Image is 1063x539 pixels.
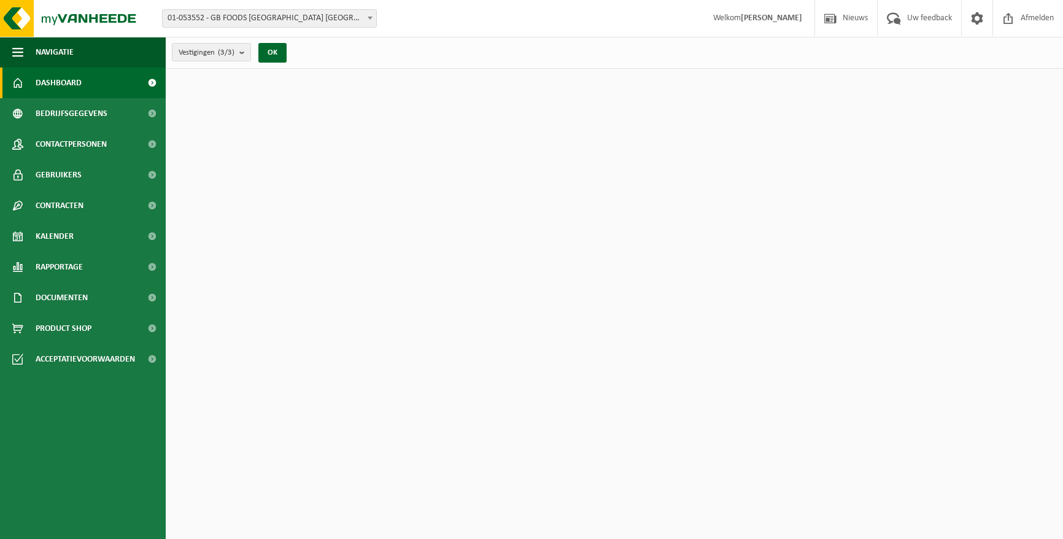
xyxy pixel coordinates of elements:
[172,43,251,61] button: Vestigingen(3/3)
[36,252,83,282] span: Rapportage
[36,190,83,221] span: Contracten
[36,160,82,190] span: Gebruikers
[36,68,82,98] span: Dashboard
[258,43,287,63] button: OK
[741,14,802,23] strong: [PERSON_NAME]
[36,98,107,129] span: Bedrijfsgegevens
[179,44,234,62] span: Vestigingen
[36,37,74,68] span: Navigatie
[36,221,74,252] span: Kalender
[218,48,234,56] count: (3/3)
[36,282,88,313] span: Documenten
[163,10,376,27] span: 01-053552 - GB FOODS BELGIUM NV - PUURS-SINT-AMANDS
[36,313,91,344] span: Product Shop
[162,9,377,28] span: 01-053552 - GB FOODS BELGIUM NV - PUURS-SINT-AMANDS
[36,129,107,160] span: Contactpersonen
[36,344,135,374] span: Acceptatievoorwaarden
